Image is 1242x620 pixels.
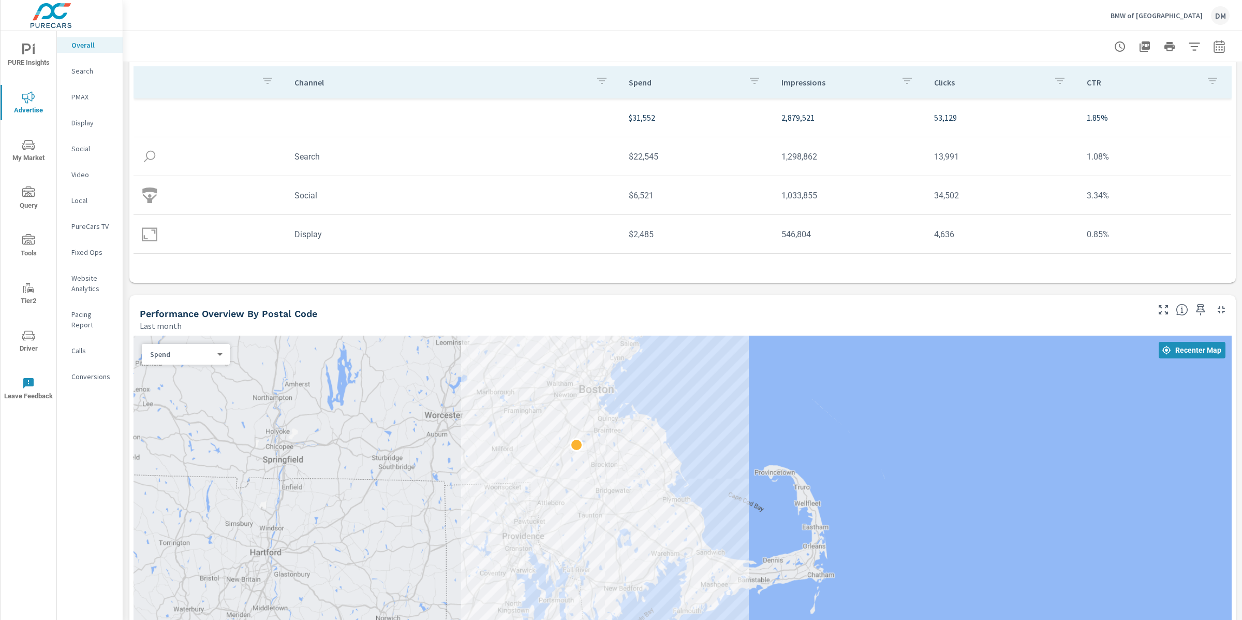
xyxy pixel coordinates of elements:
span: Tier2 [4,282,53,307]
td: 13,991 [926,143,1078,170]
p: Conversions [71,371,114,382]
span: Query [4,186,53,212]
div: Display [57,115,123,131]
span: Driver [4,329,53,355]
div: PureCars TV [57,219,123,234]
div: Pacing Report [57,307,123,333]
td: $2,485 [620,221,773,248]
td: 1,033,855 [773,182,926,209]
img: icon-social.svg [142,188,157,203]
div: DM [1211,6,1230,25]
td: 546,804 [773,221,926,248]
p: BMW of [GEOGRAPHIC_DATA] [1111,11,1203,20]
span: PURE Insights [4,44,53,69]
span: Leave Feedback [4,377,53,402]
span: Advertise [4,91,53,117]
td: 4,636 [926,221,1078,248]
button: Minimize Widget [1213,301,1230,318]
p: Search [71,66,114,76]
div: Local [57,193,123,208]
p: $31,552 [629,111,765,124]
div: Website Analytics [57,270,123,296]
span: Save this to your personalized report [1192,301,1209,318]
td: 0.85% [1078,221,1231,248]
p: Last month [140,320,182,332]
p: Website Analytics [71,273,114,294]
span: Understand performance data by postal code. Individual postal codes can be selected and expanded ... [1176,304,1188,316]
p: Local [71,195,114,206]
p: 2,879,521 [781,111,918,124]
p: PMAX [71,92,114,102]
div: Calls [57,343,123,358]
p: Channel [294,77,587,88]
td: $6,521 [620,182,773,209]
div: Video [57,167,123,182]
img: icon-search.svg [142,149,157,164]
div: Spend [142,350,221,359]
td: 1,298,862 [773,143,926,170]
div: nav menu [1,31,56,412]
div: Social [57,141,123,156]
button: Select Date Range [1209,36,1230,57]
td: 34,502 [926,182,1078,209]
div: Conversions [57,369,123,384]
div: Search [57,63,123,79]
p: CTR [1087,77,1198,88]
button: Recenter Map [1159,342,1225,358]
span: Recenter Map [1163,345,1221,355]
span: Tools [4,234,53,259]
td: $22,545 [620,143,773,170]
td: Search [286,143,620,170]
img: icon-display.svg [142,226,157,242]
button: Make Fullscreen [1155,301,1172,318]
span: My Market [4,139,53,164]
td: 3.34% [1078,182,1231,209]
p: PureCars TV [71,221,114,232]
p: Clicks [934,77,1045,88]
p: Calls [71,345,114,356]
p: 53,129 [934,111,1070,124]
p: Video [71,169,114,180]
p: Spend [629,77,740,88]
button: Print Report [1159,36,1180,57]
td: Social [286,182,620,209]
p: Impressions [781,77,893,88]
h5: Performance Overview By Postal Code [140,308,317,319]
button: "Export Report to PDF" [1134,36,1155,57]
button: Apply Filters [1184,36,1205,57]
p: Spend [150,350,213,359]
p: 1.85% [1087,111,1223,124]
p: Overall [71,40,114,50]
div: PMAX [57,89,123,105]
td: Display [286,221,620,248]
p: Display [71,118,114,128]
td: 1.08% [1078,143,1231,170]
p: Fixed Ops [71,247,114,257]
div: Overall [57,37,123,53]
p: Pacing Report [71,309,114,330]
div: Fixed Ops [57,244,123,260]
p: Social [71,143,114,154]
